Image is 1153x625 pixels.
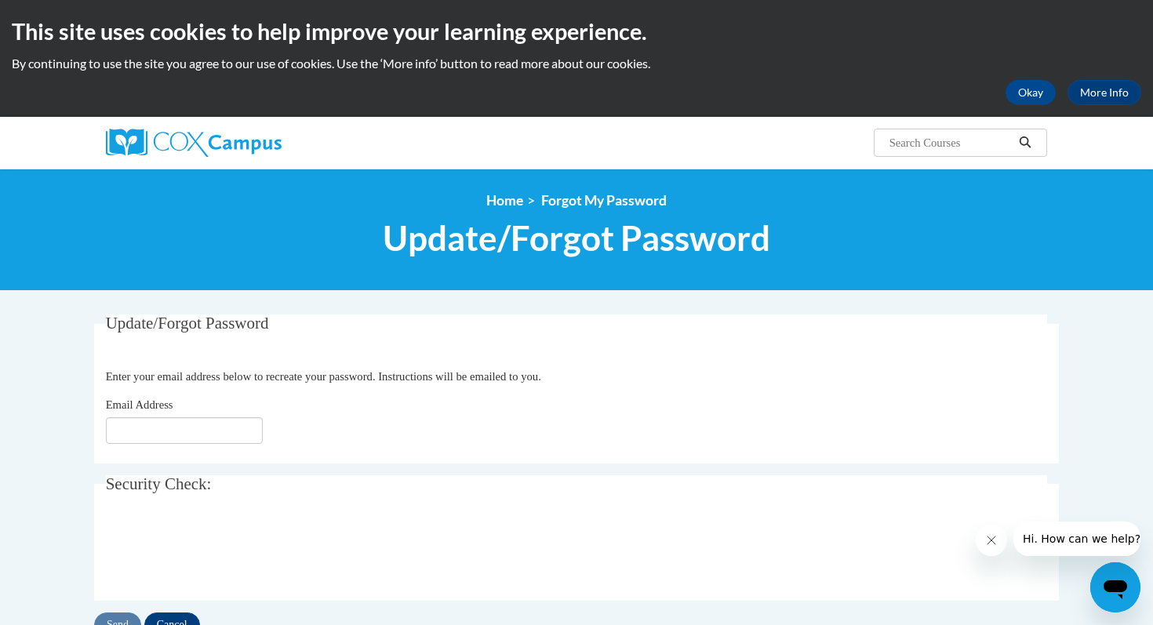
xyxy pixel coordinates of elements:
[1090,562,1140,612] iframe: Button to launch messaging window
[106,129,404,157] a: Cox Campus
[106,129,282,157] img: Cox Campus
[12,55,1141,72] p: By continuing to use the site you agree to our use of cookies. Use the ‘More info’ button to read...
[541,192,667,209] span: Forgot My Password
[106,370,541,383] span: Enter your email address below to recreate your password. Instructions will be emailed to you.
[1006,80,1056,105] button: Okay
[106,520,344,581] iframe: reCAPTCHA
[1013,521,1140,556] iframe: Message from company
[106,398,173,411] span: Email Address
[12,16,1141,47] h2: This site uses cookies to help improve your learning experience.
[976,525,1007,556] iframe: Close message
[106,417,263,444] input: Email
[383,217,770,259] span: Update/Forgot Password
[1068,80,1141,105] a: More Info
[106,474,212,493] span: Security Check:
[1013,133,1037,152] button: Search
[106,314,269,332] span: Update/Forgot Password
[888,133,1013,152] input: Search Courses
[486,192,523,209] a: Home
